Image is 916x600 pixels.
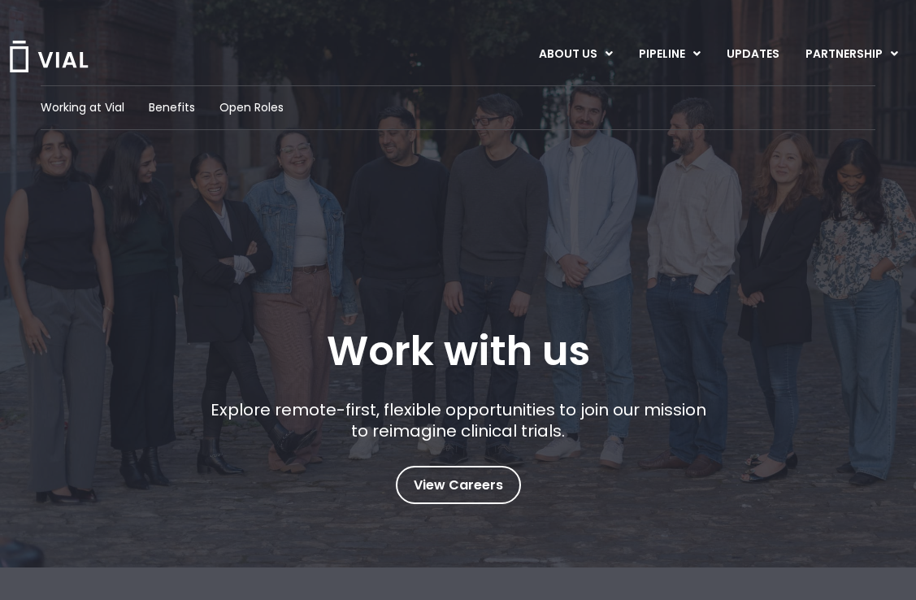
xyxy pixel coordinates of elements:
h1: Work with us [327,328,590,375]
img: Vial Logo [8,41,89,72]
a: UPDATES [714,41,792,68]
a: PARTNERSHIPMenu Toggle [792,41,911,68]
a: ABOUT USMenu Toggle [526,41,625,68]
a: PIPELINEMenu Toggle [626,41,713,68]
a: Benefits [149,99,195,116]
a: Open Roles [219,99,284,116]
p: Explore remote-first, flexible opportunities to join our mission to reimagine clinical trials. [204,399,712,441]
span: View Careers [414,475,503,496]
a: View Careers [396,466,521,504]
a: Working at Vial [41,99,124,116]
